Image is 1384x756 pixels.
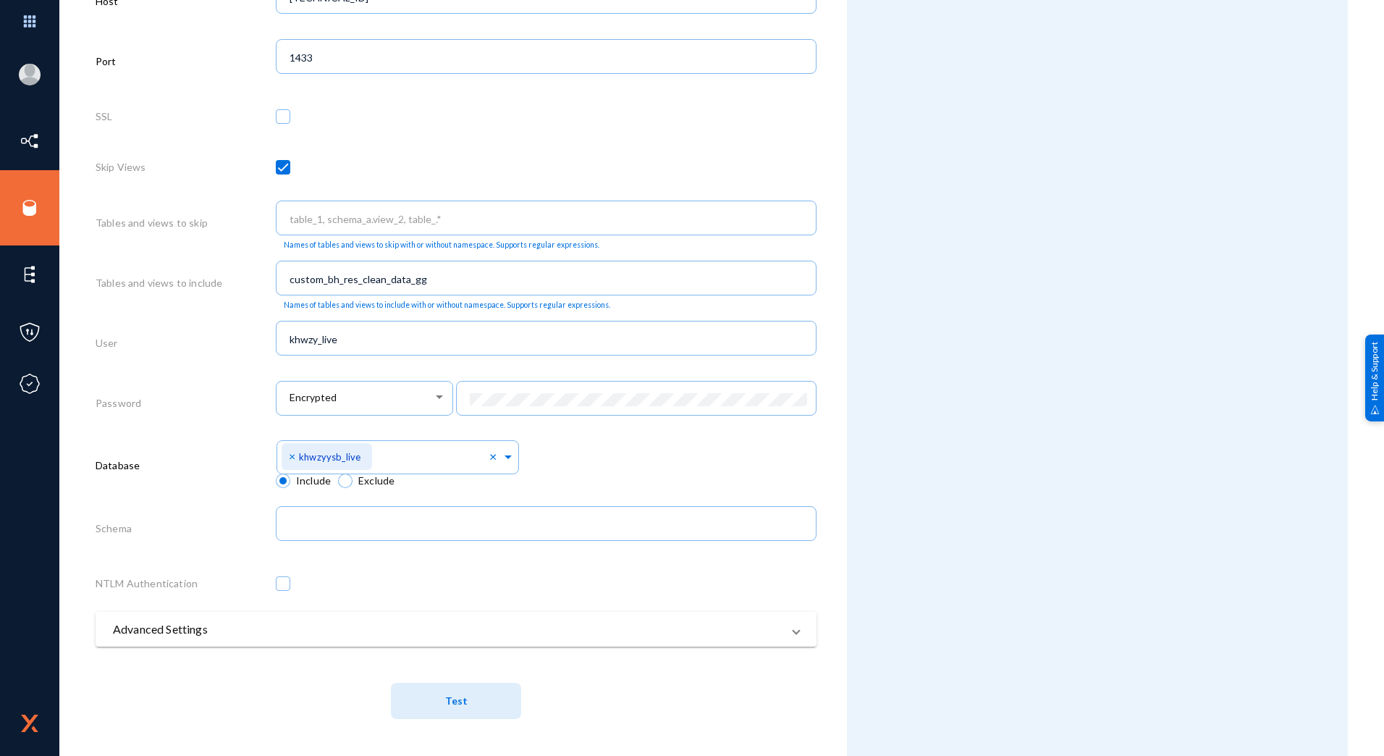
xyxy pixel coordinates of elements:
[96,54,117,69] label: Port
[445,695,468,707] span: Test
[1370,405,1380,414] img: help_support.svg
[19,197,41,219] img: icon-sources.svg
[96,109,112,124] label: SSL
[290,213,809,226] input: table_1, schema_a.view_2, table_.*
[96,612,817,647] mat-expansion-panel-header: Advanced Settings
[289,449,299,463] span: ×
[96,275,222,290] label: Tables and views to include
[299,451,360,463] span: khwzyysb_live
[290,273,809,286] input: table_1, schema_a.view_2, table_.*
[96,395,141,411] label: Password
[284,240,599,250] mat-hint: Names of tables and views to skip with or without namespace. Supports regular expressions.
[391,683,521,719] button: Test
[19,264,41,285] img: icon-elements.svg
[290,392,337,404] span: Encrypted
[284,301,610,310] mat-hint: Names of tables and views to include with or without namespace. Supports regular expressions.
[96,335,118,350] label: User
[96,159,146,175] label: Skip Views
[96,521,132,536] label: Schema
[96,576,198,591] label: NTLM Authentication
[8,6,51,37] img: app launcher
[290,51,809,64] input: 1433
[489,450,502,465] span: Clear all
[96,215,208,230] label: Tables and views to skip
[19,64,41,85] img: blank-profile-picture.png
[1365,335,1384,421] div: Help & Support
[113,621,782,638] mat-panel-title: Advanced Settings
[19,373,41,395] img: icon-compliance.svg
[19,130,41,152] img: icon-inventory.svg
[19,322,41,343] img: icon-policies.svg
[96,458,140,473] label: Database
